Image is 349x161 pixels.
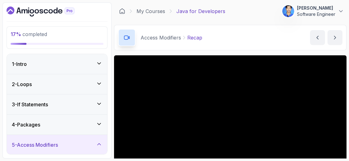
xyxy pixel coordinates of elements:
button: 1-Intro [7,54,107,74]
button: next content [327,30,342,45]
p: Access Modifiers [141,34,181,41]
button: 2-Loops [7,74,107,94]
iframe: chat widget [310,122,349,152]
h3: 5 - Access Modifiers [12,141,58,149]
img: user profile image [282,5,294,17]
button: 3-If Statements [7,94,107,114]
button: user profile image[PERSON_NAME]Software Engineer [282,5,344,17]
h3: 1 - Intro [12,60,27,68]
h3: 4 - Packages [12,121,40,128]
button: 5-Access Modifiers [7,135,107,155]
button: 4-Packages [7,115,107,135]
span: completed [11,31,47,37]
span: 17 % [11,31,21,37]
a: Dashboard [119,8,125,14]
button: previous content [310,30,325,45]
h3: 3 - If Statements [12,101,48,108]
p: Recap [187,34,202,41]
a: Dashboard [7,7,89,16]
p: Java for Developers [176,7,225,15]
h3: 2 - Loops [12,80,32,88]
p: Software Engineer [297,11,335,17]
a: My Courses [136,7,165,15]
p: [PERSON_NAME] [297,5,335,11]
